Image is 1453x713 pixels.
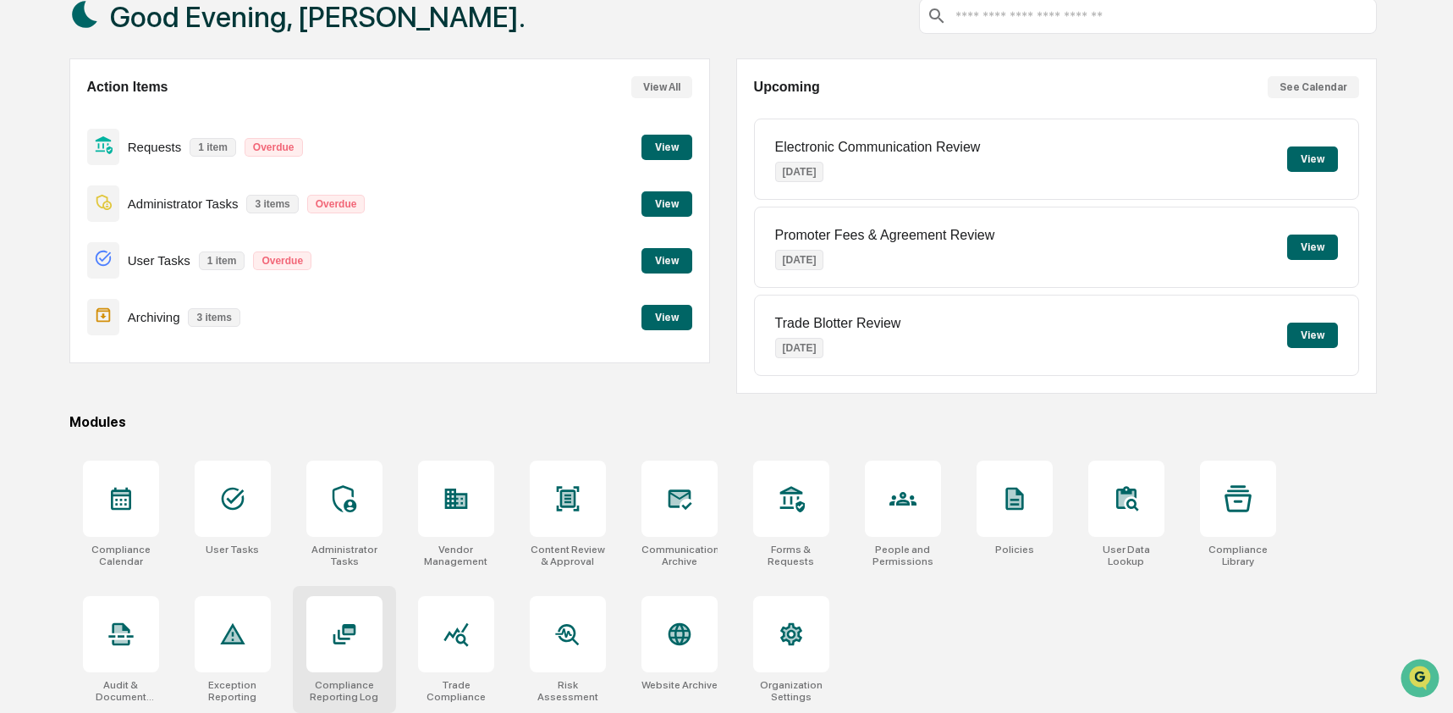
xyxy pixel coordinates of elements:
[10,207,116,237] a: 🖐️Preclearance
[775,338,824,358] p: [DATE]
[631,76,692,98] button: View All
[1268,76,1359,98] button: See Calendar
[754,80,820,95] h2: Upcoming
[641,251,692,268] a: View
[116,207,217,237] a: 🗄️Attestations
[69,414,1377,430] div: Modules
[246,195,298,213] p: 3 items
[753,679,829,703] div: Organization Settings
[128,196,239,211] p: Administrator Tasks
[306,544,383,567] div: Administrator Tasks
[641,138,692,154] a: View
[128,310,180,324] p: Archiving
[530,679,606,703] div: Risk Assessment
[34,213,109,230] span: Preclearance
[530,544,606,567] div: Content Review & Approval
[58,130,278,146] div: Start new chat
[641,195,692,211] a: View
[199,251,245,270] p: 1 item
[83,679,159,703] div: Audit & Document Logs
[775,162,824,182] p: [DATE]
[641,191,692,217] button: View
[140,213,210,230] span: Attestations
[1287,235,1338,260] button: View
[775,140,981,155] p: Electronic Communication Review
[418,544,494,567] div: Vendor Management
[307,195,366,213] p: Overdue
[17,215,30,229] div: 🖐️
[641,248,692,274] button: View
[253,251,311,270] p: Overdue
[17,36,308,63] p: How can we help?
[641,135,692,160] button: View
[206,544,259,555] div: User Tasks
[306,679,383,703] div: Compliance Reporting Log
[128,253,190,268] p: User Tasks
[288,135,308,155] button: Start new chat
[119,286,205,300] a: Powered byPylon
[245,138,303,157] p: Overdue
[865,544,941,567] div: People and Permissions
[1287,323,1338,348] button: View
[17,130,47,160] img: 1746055101610-c473b297-6a78-478c-a979-82029cc54cd1
[123,215,136,229] div: 🗄️
[87,80,168,95] h2: Action Items
[195,679,271,703] div: Exception Reporting
[17,247,30,261] div: 🔎
[775,250,824,270] p: [DATE]
[188,308,239,327] p: 3 items
[641,679,718,691] div: Website Archive
[775,228,995,243] p: Promoter Fees & Agreement Review
[418,679,494,703] div: Trade Compliance
[775,316,901,331] p: Trade Blotter Review
[753,544,829,567] div: Forms & Requests
[641,308,692,324] a: View
[34,246,107,263] span: Data Lookup
[1287,146,1338,172] button: View
[190,138,236,157] p: 1 item
[168,287,205,300] span: Pylon
[10,239,113,269] a: 🔎Data Lookup
[58,146,214,160] div: We're available if you need us!
[995,544,1034,555] div: Policies
[1200,544,1276,567] div: Compliance Library
[128,140,181,154] p: Requests
[641,305,692,330] button: View
[641,544,718,567] div: Communications Archive
[1399,657,1445,703] iframe: Open customer support
[83,544,159,567] div: Compliance Calendar
[1088,544,1164,567] div: User Data Lookup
